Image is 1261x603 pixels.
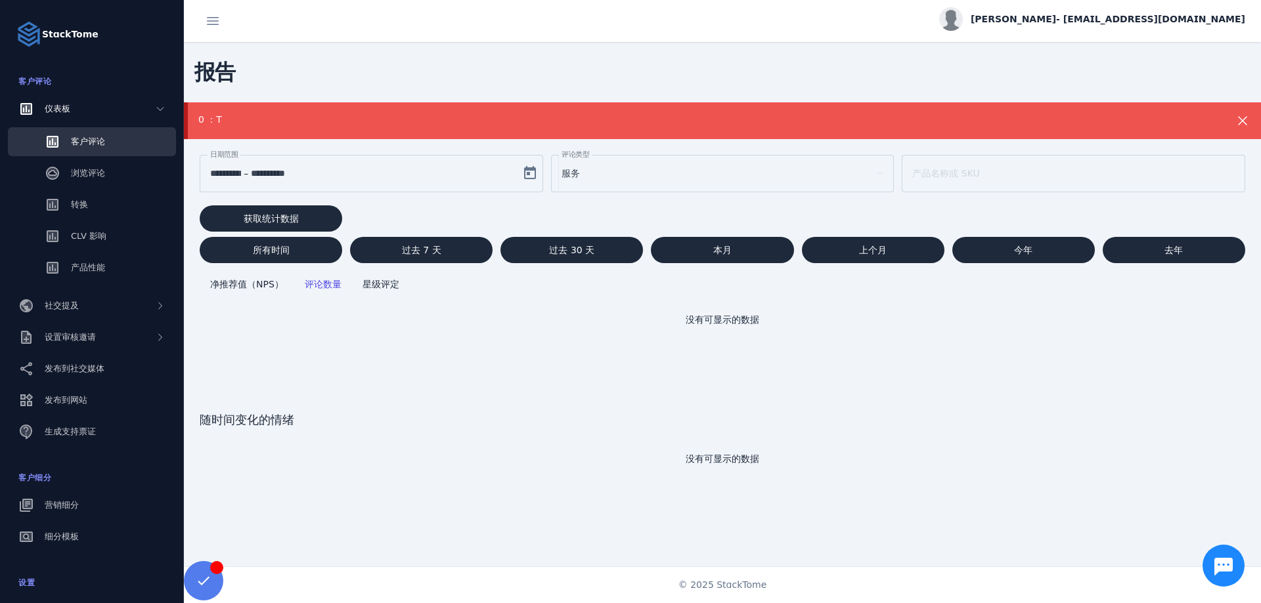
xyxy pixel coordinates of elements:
[8,354,176,383] a: 发布到社交媒体
[713,245,732,255] font: 本月
[45,332,96,342] font: 设置审核邀请
[859,245,887,255] font: 上个月
[562,168,580,178] font: 服务
[253,245,290,255] font: 所有时间
[71,168,105,178] font: 浏览评论
[210,279,284,289] font: 净推荐值（NPS）
[8,417,176,446] a: 生成支持票证
[500,237,643,263] button: 过去 30 天
[305,279,342,289] font: 评论数量
[45,301,79,310] font: 社交提及
[8,222,176,251] a: CLV 影响
[42,29,99,39] font: StackTome
[1164,245,1183,255] font: 去年
[971,14,1245,24] font: [PERSON_NAME]- [EMAIL_ADDRESS][DOMAIN_NAME]
[71,199,88,209] font: 转换
[45,395,87,405] font: 发布到网站
[651,237,793,263] button: 本月
[18,578,35,587] font: 设置
[71,231,106,241] font: CLV 影响
[678,579,767,590] font: © 2025 StackTome
[363,279,399,289] font: 星级评定
[198,114,222,125] font: 0 ：T
[912,168,979,178] font: 产品名称或 SKU
[8,127,176,156] a: 客户评论
[18,77,51,86] font: 客户评论
[45,426,96,436] font: 生成支持票证
[16,21,42,47] img: 标志图像
[71,136,105,146] font: 客户评论
[8,253,176,282] a: 产品性能
[244,213,299,224] font: 获取统计数据
[8,159,176,188] a: 浏览评论
[200,237,342,263] button: 所有时间
[1103,237,1245,263] button: 去年
[549,245,594,255] font: 过去 30 天
[45,531,79,541] font: 细分模板
[686,314,759,325] font: 没有可显示的数据
[802,237,944,263] button: 上个月
[939,7,963,31] img: profile.jpg
[45,500,79,510] font: 营销细分
[194,60,235,85] font: 报告
[200,413,294,426] font: 随时间变化的情绪
[517,160,543,186] button: 打开日历
[350,237,493,263] button: 过去 7 天
[8,491,176,520] a: 营销细分
[8,522,176,551] a: 细分模板
[939,7,1245,31] button: [PERSON_NAME]- [EMAIL_ADDRESS][DOMAIN_NAME]
[200,205,342,232] button: 获取统计数据
[562,150,589,158] font: 评论类型
[1014,245,1032,255] font: 今年
[8,386,176,415] a: 发布到网站
[952,237,1095,263] button: 今年
[45,364,104,373] font: 发布到社交媒体
[71,262,105,272] font: 产品性能
[18,473,51,482] font: 客户细分
[8,190,176,219] a: 转换
[244,168,248,178] font: –
[686,453,759,464] font: 没有可显示的数据
[210,150,238,158] font: 日期范围
[402,245,441,255] font: 过去 7 天
[45,104,70,114] font: 仪表板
